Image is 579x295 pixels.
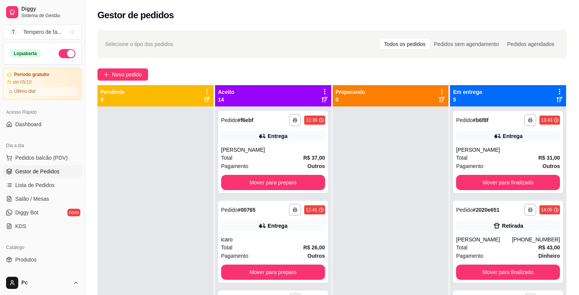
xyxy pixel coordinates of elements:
[541,117,552,123] div: 13:43
[221,207,238,213] span: Pedido
[3,106,82,118] div: Acesso Rápido
[502,222,523,230] div: Retirada
[3,152,82,164] button: Pedidos balcão (PDV)
[430,39,503,49] div: Pedidos sem agendamento
[306,117,317,123] div: 11:36
[221,154,233,162] span: Total
[3,206,82,219] a: Diggy Botnovo
[303,155,325,161] strong: R$ 37,00
[221,252,249,260] span: Pagamento
[3,24,82,40] button: Select a team
[303,244,325,251] strong: R$ 26,00
[308,163,325,169] strong: Outros
[15,168,59,175] span: Gestor de Pedidos
[3,241,82,254] div: Catálogo
[21,279,70,286] span: Pc
[15,195,49,203] span: Salão / Mesas
[104,72,109,77] span: plus
[14,88,36,94] article: Último dia!
[308,253,325,259] strong: Outros
[97,9,174,21] h2: Gestor de pedidos
[3,3,82,21] a: DiggySistema de Gestão
[13,79,32,85] article: até 05/10
[3,267,82,279] a: Complementos
[456,207,473,213] span: Pedido
[15,256,37,263] span: Produtos
[456,175,560,190] button: Mover para finalizado
[336,96,365,103] p: 0
[541,207,552,213] div: 14:05
[97,68,148,81] button: Novo pedido
[21,6,79,13] span: Diggy
[112,70,142,79] span: Novo pedido
[21,13,79,19] span: Sistema de Gestão
[456,252,483,260] span: Pagamento
[15,222,26,230] span: KDS
[100,88,124,96] p: Pendente
[23,28,62,36] div: Tempero de fa ...
[3,254,82,266] a: Produtos
[3,140,82,152] div: Dia a dia
[100,96,124,103] p: 0
[456,117,473,123] span: Pedido
[221,175,325,190] button: Mover para preparo
[538,253,560,259] strong: Dinheiro
[221,117,238,123] span: Pedido
[380,39,430,49] div: Todos os pedidos
[456,154,467,162] span: Total
[336,88,365,96] p: Preparando
[15,181,55,189] span: Lista de Pedidos
[218,88,234,96] p: Aceito
[3,193,82,205] a: Salão / Mesas
[453,96,482,103] p: 5
[221,265,325,280] button: Mover para preparo
[456,162,483,170] span: Pagamento
[542,163,560,169] strong: Outros
[10,28,17,36] span: T
[268,222,287,230] div: Entrega
[3,68,82,100] a: Período gratuitoaté 05/10Último dia!
[3,165,82,178] a: Gestor de Pedidos
[238,207,255,213] strong: # 00765
[3,274,82,292] button: Pc
[15,154,68,162] span: Pedidos balcão (PDV)
[221,162,249,170] span: Pagamento
[238,117,253,123] strong: # f6ebf
[221,243,233,252] span: Total
[456,265,560,280] button: Mover para finalizado
[14,72,49,78] article: Período gratuito
[503,39,558,49] div: Pedidos agendados
[456,146,560,154] div: [PERSON_NAME]
[218,96,234,103] p: 14
[306,207,317,213] div: 11:41
[105,40,173,48] span: Selecione o tipo dos pedidos
[473,117,488,123] strong: # b6f8f
[10,49,41,58] div: Loja aberta
[221,236,325,243] div: icaro
[456,243,467,252] span: Total
[15,270,51,277] span: Complementos
[15,121,41,128] span: Dashboard
[456,236,512,243] div: [PERSON_NAME]
[3,118,82,130] a: Dashboard
[538,244,560,251] strong: R$ 43,00
[453,88,482,96] p: Em entrega
[268,132,287,140] div: Entrega
[3,179,82,191] a: Lista de Pedidos
[503,132,523,140] div: Entrega
[512,236,560,243] div: [PHONE_NUMBER]
[3,220,82,232] a: KDS
[221,146,325,154] div: [PERSON_NAME]
[59,49,75,58] button: Alterar Status
[473,207,499,213] strong: # 2020e651
[15,209,38,216] span: Diggy Bot
[538,155,560,161] strong: R$ 31,00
